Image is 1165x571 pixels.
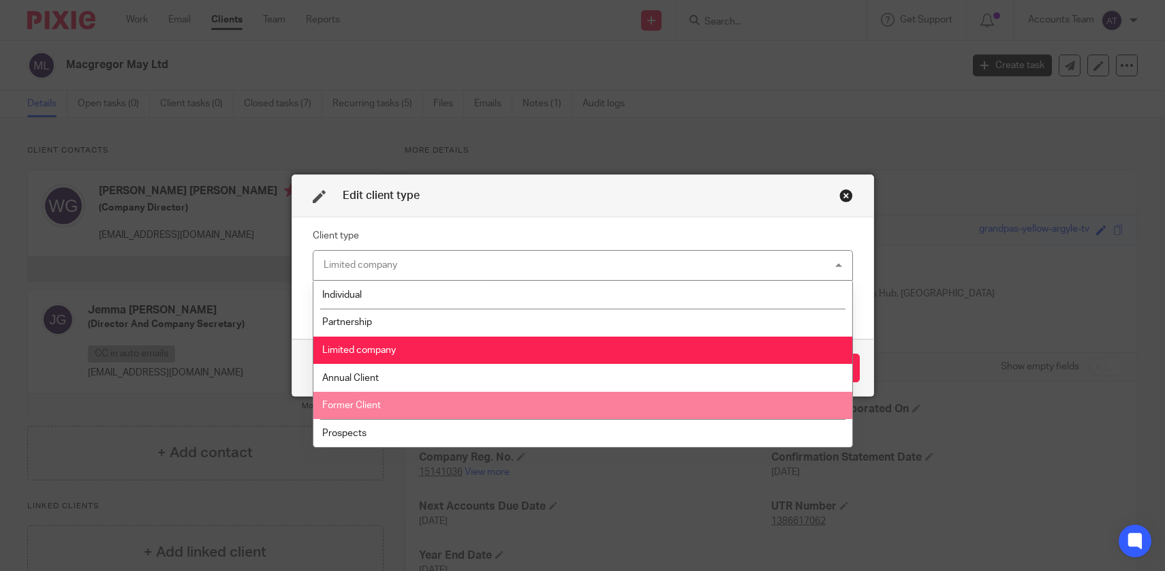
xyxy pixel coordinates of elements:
[322,318,372,327] span: Partnership
[313,229,359,243] label: Client type
[322,290,362,300] span: Individual
[322,429,367,438] span: Prospects
[839,189,853,202] div: Close this dialog window
[322,401,381,410] span: Former Client
[322,373,379,383] span: Annual Client
[322,345,396,355] span: Limited company
[343,190,420,201] span: Edit client type
[324,260,397,270] div: Limited company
